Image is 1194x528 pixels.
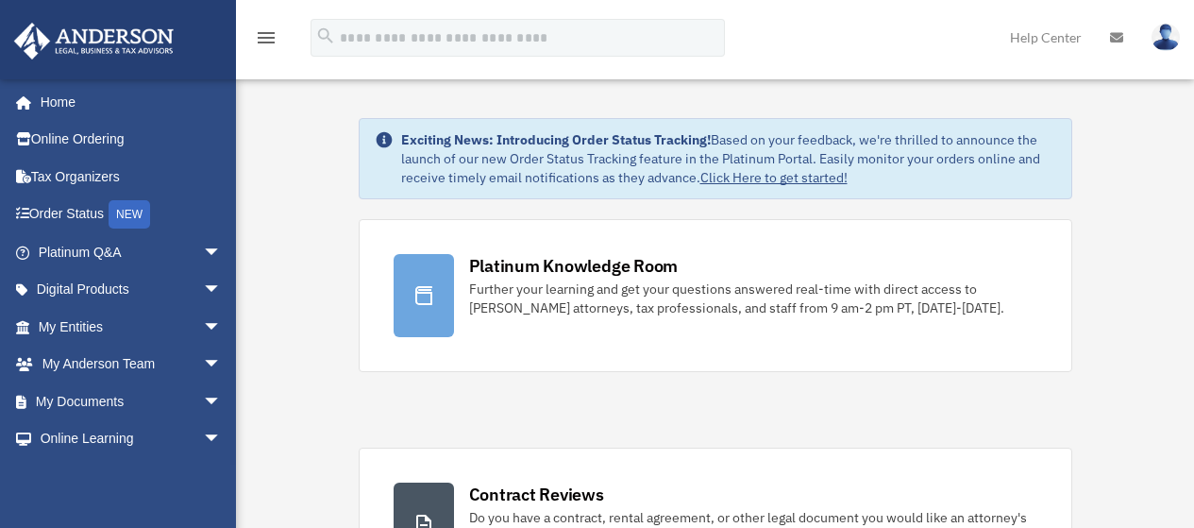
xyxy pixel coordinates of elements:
[469,254,679,278] div: Platinum Knowledge Room
[469,483,604,506] div: Contract Reviews
[469,280,1037,317] div: Further your learning and get your questions answered real-time with direct access to [PERSON_NAM...
[13,233,250,271] a: Platinum Q&Aarrow_drop_down
[203,383,241,421] span: arrow_drop_down
[203,308,241,347] span: arrow_drop_down
[203,271,241,310] span: arrow_drop_down
[203,457,241,496] span: arrow_drop_down
[13,308,250,346] a: My Entitiesarrow_drop_down
[13,383,250,420] a: My Documentsarrow_drop_down
[13,271,250,309] a: Digital Productsarrow_drop_down
[401,131,711,148] strong: Exciting News: Introducing Order Status Tracking!
[13,121,250,159] a: Online Ordering
[359,219,1072,372] a: Platinum Knowledge Room Further your learning and get your questions answered real-time with dire...
[203,420,241,459] span: arrow_drop_down
[255,33,277,49] a: menu
[13,346,250,383] a: My Anderson Teamarrow_drop_down
[1152,24,1180,51] img: User Pic
[13,420,250,458] a: Online Learningarrow_drop_down
[315,26,336,46] i: search
[8,23,179,60] img: Anderson Advisors Platinum Portal
[13,83,241,121] a: Home
[255,26,277,49] i: menu
[203,346,241,384] span: arrow_drop_down
[13,457,250,495] a: Billingarrow_drop_down
[203,233,241,272] span: arrow_drop_down
[13,196,250,234] a: Order StatusNEW
[401,130,1056,187] div: Based on your feedback, we're thrilled to announce the launch of our new Order Status Tracking fe...
[13,158,250,196] a: Tax Organizers
[109,200,150,229] div: NEW
[700,169,848,186] a: Click Here to get started!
